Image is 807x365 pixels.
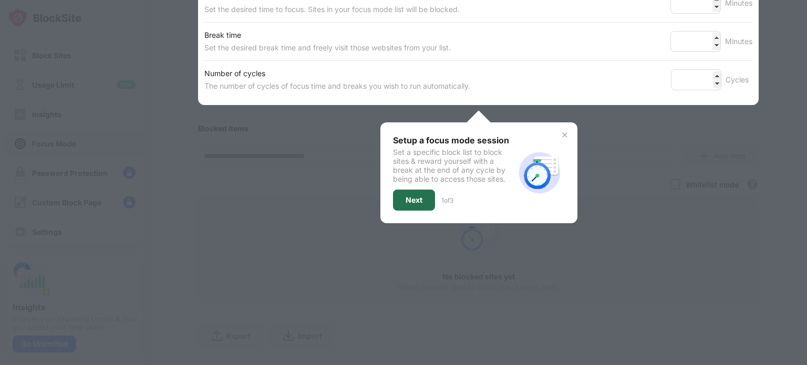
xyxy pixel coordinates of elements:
div: Minutes [725,35,752,48]
div: Setup a focus mode session [393,135,514,145]
div: The number of cycles of focus time and breaks you wish to run automatically. [204,80,470,92]
div: Cycles [726,74,752,86]
div: Set the desired break time and freely visit those websites from your list. [204,41,451,54]
div: Set the desired time to focus. Sites in your focus mode list will be blocked. [204,3,460,16]
div: Set a specific block list to block sites & reward yourself with a break at the end of any cycle b... [393,148,514,183]
div: Next [406,196,422,204]
div: 1 of 3 [441,196,453,204]
img: x-button.svg [561,131,569,139]
div: Number of cycles [204,67,470,80]
div: Break time [204,29,451,41]
img: focus-mode-timer.svg [514,148,565,198]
